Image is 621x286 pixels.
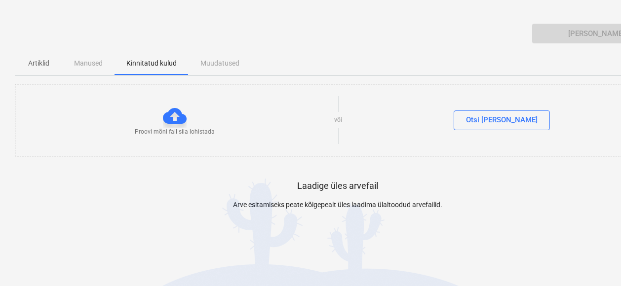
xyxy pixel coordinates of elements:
[454,110,550,130] button: Otsi [PERSON_NAME]
[176,200,499,210] p: Arve esitamiseks peate kõigepealt üles laadima ülaltoodud arvefailid.
[334,116,342,124] p: või
[27,58,50,69] p: Artiklid
[135,128,215,136] p: Proovi mõni fail siia lohistada
[466,113,538,126] div: Otsi [PERSON_NAME]
[297,180,378,192] p: Laadige üles arvefail
[126,58,177,69] p: Kinnitatud kulud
